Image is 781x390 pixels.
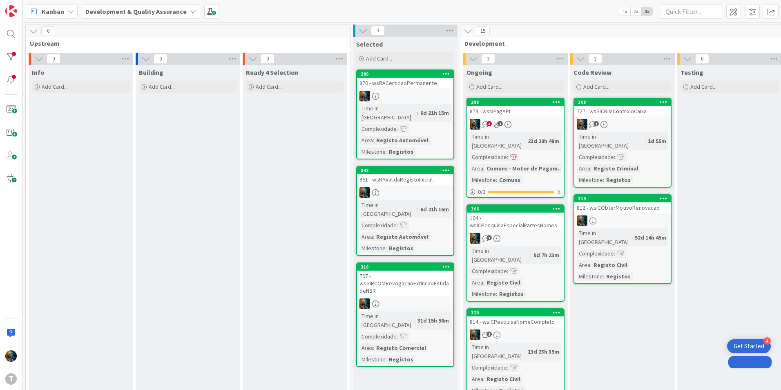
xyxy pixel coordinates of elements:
div: 316 [361,264,453,270]
div: Time in [GEOGRAPHIC_DATA] [359,104,417,122]
div: Registos [387,147,415,156]
div: Complexidade [577,249,614,258]
div: Registos [387,355,415,364]
div: 308 [574,99,671,106]
div: 727 - wsSICRIMControloCaixa [574,106,671,117]
div: Registos [604,272,633,281]
div: Complexidade [470,363,507,372]
span: : [496,175,497,184]
div: Time in [GEOGRAPHIC_DATA] [359,200,417,218]
span: : [386,355,387,364]
div: JC [357,187,453,198]
span: : [386,147,387,156]
span: 3x [641,7,652,16]
span: 3 [486,121,492,126]
span: 3 [371,26,385,36]
span: : [386,244,387,253]
span: Add Card... [690,83,716,90]
div: JC [574,119,671,130]
div: Registos [387,244,415,253]
span: Testing [681,68,703,76]
div: Get Started [734,342,764,350]
span: : [373,232,374,241]
div: 320 [471,310,564,316]
span: Add Card... [256,83,282,90]
img: JC [470,119,480,130]
a: 342861 - wsRAValidaRegistoInicialJCTime in [GEOGRAPHIC_DATA]:6d 21h 15mComplexidade:Area:Registo ... [356,166,454,256]
div: 104 - wsICPesquisaEspecialPartesNomes [467,213,564,231]
span: Add Card... [42,83,68,90]
span: 0 [261,54,274,64]
span: : [524,347,526,356]
span: : [603,175,604,184]
div: 342861 - wsRAValidaRegistoInicial [357,167,453,185]
div: 6d 21h 15m [418,205,451,214]
div: 4 [763,337,771,345]
span: : [417,108,418,117]
span: : [614,152,615,161]
div: 870 - wsRACertidaoPermanente [357,78,453,88]
span: 2x [630,7,641,16]
div: 873 - wsMPagAPI [467,106,564,117]
div: 812 - wsICObterMotivoRenovacao [574,202,671,213]
div: Time in [GEOGRAPHIC_DATA] [577,132,645,150]
div: Time in [GEOGRAPHIC_DATA] [470,343,524,361]
div: Area [470,164,483,173]
span: : [373,136,374,145]
span: : [483,164,484,173]
span: : [530,251,531,260]
span: Add Card... [366,55,392,62]
span: Ongoing [466,68,492,76]
span: : [603,272,604,281]
img: JC [359,298,370,309]
span: 1 [498,121,503,126]
div: JC [357,91,453,101]
div: 306 [471,206,564,212]
div: Time in [GEOGRAPHIC_DATA] [359,312,414,329]
div: Complexidade [359,124,397,133]
div: Area [577,164,590,173]
span: 3 [481,54,495,64]
span: : [614,249,615,258]
div: 6d 21h 15m [418,108,451,117]
div: Area [359,343,373,352]
div: Area [470,278,483,287]
span: 0 / 3 [478,188,486,196]
span: : [397,332,398,341]
span: : [417,205,418,214]
span: : [590,260,591,269]
div: 9d 7h 23m [531,251,561,260]
div: Milestone [359,147,386,156]
div: Time in [GEOGRAPHIC_DATA] [470,246,530,264]
div: 308727 - wsSICRIMControloCaixa [574,99,671,117]
span: Add Card... [583,83,609,90]
div: 797 - wsSIRCOMRevogacaoExtincaoEntidadeNSR [357,271,453,296]
img: JC [577,119,587,130]
span: 2 [588,54,602,64]
a: 316797 - wsSIRCOMRevogacaoExtincaoEntidadeNSRJCTime in [GEOGRAPHIC_DATA]:31d 15h 56mComplexidade:... [356,262,454,367]
div: JC [467,233,564,244]
span: : [373,343,374,352]
div: 319812 - wsICObterMotivoRenovacao [574,195,671,213]
span: : [631,233,633,242]
div: 320 [467,309,564,316]
div: Area [359,232,373,241]
span: Upstream [30,39,340,47]
div: 1d 55m [646,137,668,146]
div: 319 [574,195,671,202]
img: JC [577,215,587,226]
span: 15 [476,26,490,36]
div: Registo Automóvel [374,136,431,145]
span: : [507,363,508,372]
div: Registo Criminal [591,164,640,173]
div: Milestone [577,272,603,281]
div: Registo Comercial [374,343,428,352]
div: Registo Civil [484,374,522,383]
div: 0/3 [467,187,564,197]
span: 1 [486,332,492,337]
div: 52d 14h 45m [633,233,668,242]
div: 861 - wsRAValidaRegistoInicial [357,174,453,185]
div: 209870 - wsRACertidaoPermanente [357,70,453,88]
div: 320814 - wsICPesquisaNomeCompleto [467,309,564,327]
span: 1 [486,235,492,240]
